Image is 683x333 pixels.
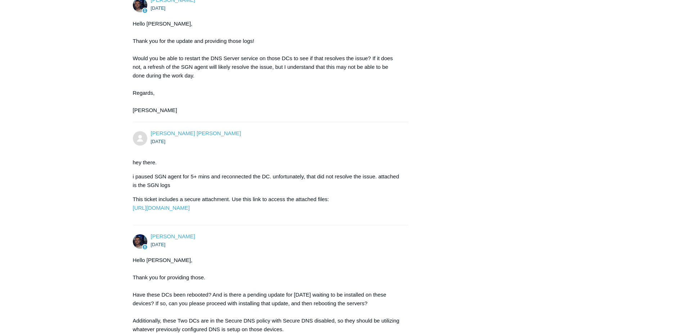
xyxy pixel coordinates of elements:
[151,130,241,136] a: [PERSON_NAME] [PERSON_NAME]
[133,172,401,190] p: i paused SGN agent for 5+ mins and reconnected the DC. unfortunately, that did not resolve the is...
[133,19,401,115] div: Hello [PERSON_NAME], Thank you for the update and providing those logs! Would you be able to rest...
[151,233,195,239] a: [PERSON_NAME]
[133,195,401,212] p: This ticket includes a secure attachment. Use this link to access the attached files:
[151,233,195,239] span: Connor Davis
[151,5,166,11] time: 09/25/2025, 14:35
[133,205,190,211] a: [URL][DOMAIN_NAME]
[133,158,401,167] p: hey there.
[151,242,166,247] time: 09/25/2025, 18:42
[151,130,241,136] span: Erwin Dela Cruz
[151,139,166,144] time: 09/25/2025, 17:36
